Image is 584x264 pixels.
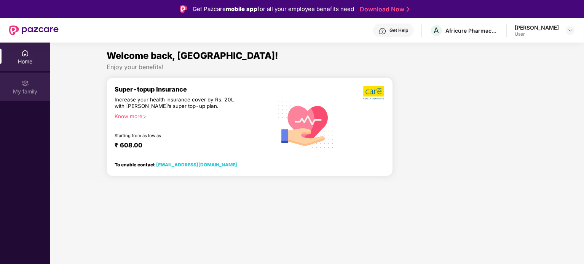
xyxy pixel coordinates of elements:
img: svg+xml;base64,PHN2ZyBpZD0iRHJvcGRvd24tMzJ4MzIiIHhtbG5zPSJodHRwOi8vd3d3LnczLm9yZy8yMDAwL3N2ZyIgd2... [567,27,573,33]
strong: mobile app [226,5,257,13]
div: Get Help [389,27,408,33]
div: Starting from as low as [115,133,240,138]
div: ₹ 608.00 [115,141,265,150]
span: Welcome back, [GEOGRAPHIC_DATA]! [107,50,278,61]
div: Africure Pharmaceuticals ([GEOGRAPHIC_DATA]) Private [445,27,499,34]
span: A [434,26,439,35]
img: New Pazcare Logo [9,25,59,35]
div: To enable contact [115,162,237,167]
div: Get Pazcare for all your employee benefits need [193,5,354,14]
div: Enjoy your benefits! [107,63,528,71]
div: User [515,31,559,37]
img: Stroke [407,5,410,13]
div: Know more [115,113,268,119]
img: svg+xml;base64,PHN2ZyBpZD0iSGVscC0zMngzMiIgeG1sbnM9Imh0dHA6Ly93d3cudzMub3JnLzIwMDAvc3ZnIiB3aWR0aD... [379,27,386,35]
img: svg+xml;base64,PHN2ZyB3aWR0aD0iMjAiIGhlaWdodD0iMjAiIHZpZXdCb3g9IjAgMCAyMCAyMCIgZmlsbD0ibm9uZSIgeG... [21,79,29,87]
a: [EMAIL_ADDRESS][DOMAIN_NAME] [156,162,237,168]
div: Increase your health insurance cover by Rs. 20L with [PERSON_NAME]’s super top-up plan. [115,96,239,110]
div: [PERSON_NAME] [515,24,559,31]
img: b5dec4f62d2307b9de63beb79f102df3.png [363,85,385,100]
span: right [142,115,147,119]
a: Download Now [360,5,407,13]
img: svg+xml;base64,PHN2ZyBpZD0iSG9tZSIgeG1sbnM9Imh0dHA6Ly93d3cudzMub3JnLzIwMDAvc3ZnIiB3aWR0aD0iMjAiIG... [21,49,29,57]
img: Logo [180,5,187,13]
div: Super-topup Insurance [115,85,272,93]
img: svg+xml;base64,PHN2ZyB4bWxucz0iaHR0cDovL3d3dy53My5vcmcvMjAwMC9zdmciIHhtbG5zOnhsaW5rPSJodHRwOi8vd3... [272,87,340,156]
